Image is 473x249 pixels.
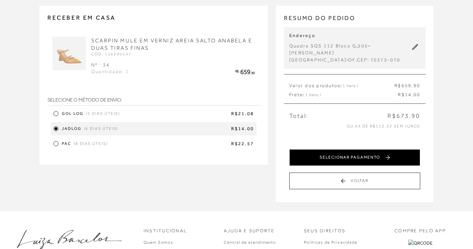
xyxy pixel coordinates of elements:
[235,69,239,73] span: R$
[398,91,420,98] span: R$14,00
[52,37,86,70] img: SCARPIN MULE EM VERNIZ AREIA SALTO ANABELA E DUAS TIRAS FINAS
[62,126,82,132] span: JADLOG
[91,52,255,56] div: CÓD: 134200247
[304,228,345,234] p: Seus Direitos
[289,56,410,63] div: - .
[289,149,420,166] button: SELECIONAR PAGAMENTO
[402,83,412,88] span: 659
[303,92,321,97] span: ( 1 itens )
[289,91,321,98] span: Frete
[47,94,260,105] strong: SELECIONE O MÉTODO DE ENVIO:
[289,112,308,120] span: Total:
[289,43,356,48] span: Quadra SQS 112 Bloco G
[387,112,420,120] span: R$673,90
[357,57,369,62] span: CEP:
[412,83,420,88] span: ,90
[347,124,420,129] span: ou 6x de R$112,32 sem juros
[62,141,71,147] span: PAC
[289,82,358,89] span: Valor dos produtos
[224,228,275,234] p: Ajuda e Suporte
[250,71,255,75] span: ,90
[74,141,108,147] span: (8 dias úteis)
[121,126,254,132] span: R$14.00
[240,68,251,75] span: 659
[284,14,426,27] h2: RESUMO DO PEDIDO
[395,83,401,88] span: R$
[123,110,254,117] span: R$21.08
[111,141,254,147] span: R$22.57
[224,240,276,245] a: Central de atendimento
[370,57,401,62] span: 70375-070
[340,83,358,88] span: ( 1 itens )
[358,43,368,48] span: 505
[84,126,118,132] span: (6 dias úteis)
[289,173,420,189] button: Voltar
[86,111,120,116] span: (5 dias úteis)
[289,42,410,56] div: , -
[289,50,334,55] span: [PERSON_NAME]
[348,57,355,62] span: DF
[144,228,187,234] p: Institucional
[144,240,173,245] a: Quem Somos
[304,240,357,245] a: Políticas de Privacidade
[408,240,433,247] img: QRCODE
[91,68,129,76] div: Quantidade: 1
[62,111,83,116] span: Gol Log
[289,32,410,39] p: Endereço
[395,228,446,234] p: COMPRE PELO APP
[47,14,260,22] h2: Receber em casa
[91,62,110,67] span: Nº : 34
[91,38,253,51] a: SCARPIN MULE EM VERNIZ AREIA SALTO ANABELA E DUAS TIRAS FINAS
[289,57,346,62] span: [GEOGRAPHIC_DATA]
